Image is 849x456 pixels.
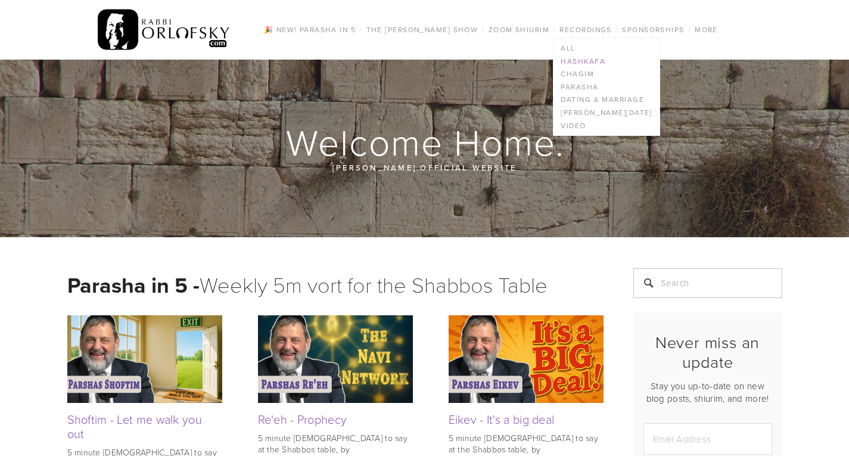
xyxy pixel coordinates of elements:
img: Shoftim - Let me walk you out [67,315,222,402]
a: Sponsorships [618,22,688,38]
a: Eikev - It's a big deal [449,411,555,427]
a: [PERSON_NAME][DATE] [553,106,659,119]
a: Chagim [553,67,659,80]
a: 🎉 NEW! Parasha in 5 [260,22,359,38]
img: Eikev - It's a big deal [449,315,604,402]
h1: Welcome Home. [67,123,783,161]
a: Recordings [556,22,615,38]
span: / [688,24,691,35]
a: All [553,42,659,55]
input: Email Address [643,423,772,455]
img: Re'eh - Prophecy [258,315,413,402]
span: / [615,24,618,35]
span: / [481,24,484,35]
img: RabbiOrlofsky.com [98,7,231,53]
span: / [553,24,556,35]
p: Stay you up-to-date on new blog posts, shiurim, and more! [643,380,772,405]
h1: Weekly 5m vort for the Shabbos Table [67,268,604,301]
input: Search [633,268,782,298]
a: Parasha [553,80,659,94]
a: Hashkafa [553,55,659,68]
a: Dating & Marriage [553,94,659,107]
h2: Never miss an update [643,333,772,371]
a: Video [553,119,659,132]
a: Shoftim - Let me walk you out [67,411,203,442]
a: More [691,22,722,38]
a: The [PERSON_NAME] Show [363,22,482,38]
span: / [359,24,362,35]
a: Zoom Shiurim [485,22,553,38]
a: Re'eh - Prophecy [258,411,347,427]
strong: Parasha in 5 - [67,269,200,300]
p: [PERSON_NAME] official website [139,161,711,174]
